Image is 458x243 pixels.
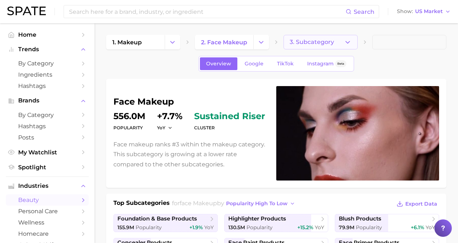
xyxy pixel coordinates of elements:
span: Beta [337,61,344,67]
h1: Top Subcategories [113,199,170,210]
button: Industries [6,181,89,191]
a: Ingredients [6,69,89,80]
a: personal care [6,206,89,217]
button: Brands [6,95,89,106]
input: Search here for a brand, industry, or ingredient [68,5,346,18]
span: 155.9m [117,224,134,231]
span: Industries [18,183,76,189]
span: 79.9m [339,224,354,231]
a: My Watchlist [6,147,89,158]
a: InstagramBeta [301,57,353,70]
button: 3. Subcategory [284,35,358,49]
span: 2. face makeup [201,39,247,46]
button: Change Category [253,35,269,49]
span: by Category [18,112,76,118]
span: +1.9% [189,224,203,231]
span: face makeup [180,200,217,207]
button: ShowUS Market [395,7,453,16]
h1: face makeup [113,97,268,106]
span: highlighter products [228,215,286,222]
a: by Category [6,109,89,121]
span: YoY [157,125,165,131]
span: Instagram [307,61,334,67]
span: foundation & base products [117,215,197,222]
button: Trends [6,44,89,55]
a: foundation & base products155.9m Popularity+1.9% YoY [113,214,218,232]
a: beauty [6,194,89,206]
a: Posts [6,132,89,143]
span: popularity high to low [226,201,288,207]
span: Home [18,31,76,38]
a: Home [6,29,89,40]
img: SPATE [7,7,46,15]
span: Search [354,8,374,15]
dd: 556.0m [113,112,145,121]
span: +6.1% [411,224,424,231]
a: Google [238,57,270,70]
span: Export Data [405,201,437,207]
a: Hashtags [6,80,89,92]
a: homecare [6,228,89,239]
a: wellness [6,217,89,228]
span: wellness [18,219,76,226]
span: Overview [206,61,231,67]
span: Google [245,61,264,67]
span: blush products [339,215,381,222]
span: Posts [18,134,76,141]
span: My Watchlist [18,149,76,156]
span: 130.5m [228,224,245,231]
span: Spotlight [18,164,76,171]
dt: Popularity [113,123,145,132]
span: Hashtags [18,123,76,130]
a: Overview [200,57,237,70]
span: Trends [18,46,76,53]
p: Face makeup ranks #3 within the makeup category. This subcategory is growing at a lower rate comp... [113,139,268,169]
a: by Category [6,58,89,69]
span: YoY [315,224,324,231]
span: Popularity [246,224,273,231]
span: sustained riser [194,112,265,121]
span: for by [172,200,297,207]
dd: +7.7% [157,112,182,121]
span: homecare [18,230,76,237]
span: TikTok [277,61,294,67]
button: Change Category [165,35,180,49]
span: 3. Subcategory [290,39,334,45]
button: popularity high to low [224,199,297,208]
span: 1. makeup [112,39,142,46]
span: US Market [415,9,443,13]
span: by Category [18,60,76,67]
span: YoY [204,224,214,231]
span: Show [397,9,413,13]
span: Hashtags [18,82,76,89]
a: Hashtags [6,121,89,132]
a: highlighter products130.5m Popularity+15.2% YoY [224,214,329,232]
span: Brands [18,97,76,104]
span: Ingredients [18,71,76,78]
a: 2. face makeup [195,35,253,49]
span: Popularity [356,224,382,231]
a: TikTok [271,57,300,70]
button: Export Data [395,199,439,209]
span: personal care [18,208,76,215]
span: YoY [426,224,435,231]
button: YoY [157,125,173,131]
a: 1. makeup [106,35,165,49]
span: +15.2% [297,224,313,231]
span: beauty [18,197,76,203]
a: Spotlight [6,162,89,173]
dt: cluster [194,123,265,132]
span: Popularity [136,224,162,231]
a: blush products79.9m Popularity+6.1% YoY [335,214,439,232]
